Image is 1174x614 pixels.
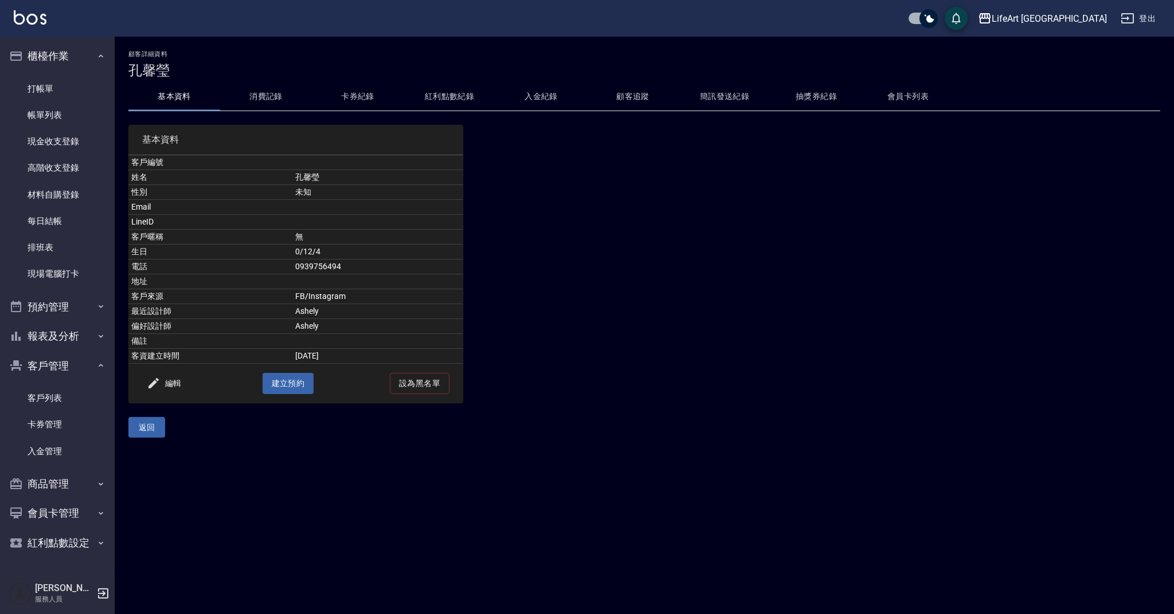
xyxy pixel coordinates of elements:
td: 無 [292,230,463,245]
td: 客資建立時間 [128,349,292,364]
h3: 孔馨瑩 [128,62,1160,78]
button: 預約管理 [5,292,110,322]
td: 客戶來源 [128,289,292,304]
a: 客戶列表 [5,385,110,411]
button: save [945,7,968,30]
a: 入金管理 [5,438,110,465]
button: 會員卡管理 [5,498,110,528]
td: 0/12/4 [292,245,463,259]
img: Person [9,582,32,605]
td: 未知 [292,185,463,200]
a: 卡券管理 [5,411,110,438]
button: 返回 [128,417,165,438]
a: 打帳單 [5,76,110,102]
p: 服務人員 [35,594,93,604]
h2: 顧客詳細資料 [128,50,1160,58]
a: 現場電腦打卡 [5,261,110,287]
td: [DATE] [292,349,463,364]
a: 高階收支登錄 [5,155,110,181]
button: 會員卡列表 [862,83,954,111]
td: Ashely [292,319,463,334]
a: 材料自購登錄 [5,182,110,208]
button: 消費記錄 [220,83,312,111]
button: 顧客追蹤 [587,83,679,111]
button: 客戶管理 [5,351,110,381]
button: 建立預約 [263,373,314,394]
td: 備註 [128,334,292,349]
a: 現金收支登錄 [5,128,110,155]
a: 每日結帳 [5,208,110,234]
button: 基本資料 [128,83,220,111]
button: 報表及分析 [5,321,110,351]
button: 卡券紀錄 [312,83,404,111]
button: 編輯 [142,373,186,394]
button: 登出 [1116,8,1160,29]
button: 簡訊發送紀錄 [679,83,770,111]
button: 入金紀錄 [495,83,587,111]
span: 基本資料 [142,134,449,145]
td: 客戶暱稱 [128,230,292,245]
td: 最近設計師 [128,304,292,319]
button: 紅利點數紀錄 [404,83,495,111]
button: 紅利點數設定 [5,528,110,558]
td: 性別 [128,185,292,200]
td: 0939756494 [292,259,463,274]
td: FB/Instagram [292,289,463,304]
td: 偏好設計師 [128,319,292,334]
a: 排班表 [5,234,110,261]
td: 電話 [128,259,292,274]
td: 姓名 [128,170,292,185]
td: 孔馨瑩 [292,170,463,185]
button: LifeArt [GEOGRAPHIC_DATA] [973,7,1112,30]
button: 抽獎券紀錄 [770,83,862,111]
td: 客戶編號 [128,155,292,170]
button: 設為黑名單 [390,373,449,394]
div: LifeArt [GEOGRAPHIC_DATA] [992,11,1107,26]
td: Ashely [292,304,463,319]
td: Email [128,200,292,215]
button: 櫃檯作業 [5,41,110,71]
h5: [PERSON_NAME] [35,582,93,594]
td: 地址 [128,274,292,289]
td: 生日 [128,245,292,259]
button: 商品管理 [5,469,110,499]
td: LineID [128,215,292,230]
img: Logo [14,10,46,25]
a: 帳單列表 [5,102,110,128]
